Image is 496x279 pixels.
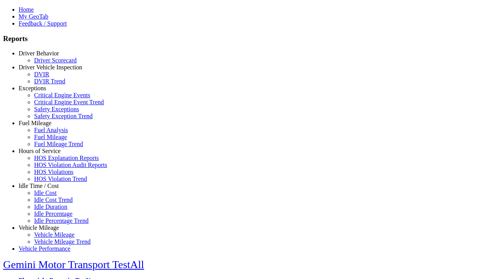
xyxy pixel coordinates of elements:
[34,203,67,210] a: Idle Duration
[34,106,79,112] a: Safety Exceptions
[19,6,34,13] a: Home
[3,258,144,270] a: Gemini Motor Transport TestAll
[34,238,91,245] a: Vehicle Mileage Trend
[19,85,46,91] a: Exceptions
[19,245,71,252] a: Vehicle Performance
[19,120,52,126] a: Fuel Mileage
[34,99,104,105] a: Critical Engine Event Trend
[34,196,73,203] a: Idle Cost Trend
[34,217,88,224] a: Idle Percentage Trend
[19,64,82,71] a: Driver Vehicle Inspection
[34,113,93,119] a: Safety Exception Trend
[34,127,68,133] a: Fuel Analysis
[34,71,49,77] a: DVIR
[34,134,67,140] a: Fuel Mileage
[34,155,99,161] a: HOS Explanation Reports
[19,183,59,189] a: Idle Time / Cost
[34,169,73,175] a: HOS Violations
[19,13,48,20] a: My GeoTab
[34,57,77,64] a: Driver Scorecard
[19,224,59,231] a: Vehicle Mileage
[3,34,493,43] h3: Reports
[19,148,60,154] a: Hours of Service
[34,189,57,196] a: Idle Cost
[34,176,87,182] a: HOS Violation Trend
[19,50,59,57] a: Driver Behavior
[34,78,65,84] a: DVIR Trend
[34,231,74,238] a: Vehicle Mileage
[34,210,72,217] a: Idle Percentage
[34,92,90,98] a: Critical Engine Events
[19,20,67,27] a: Feedback / Support
[34,162,107,168] a: HOS Violation Audit Reports
[34,141,83,147] a: Fuel Mileage Trend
